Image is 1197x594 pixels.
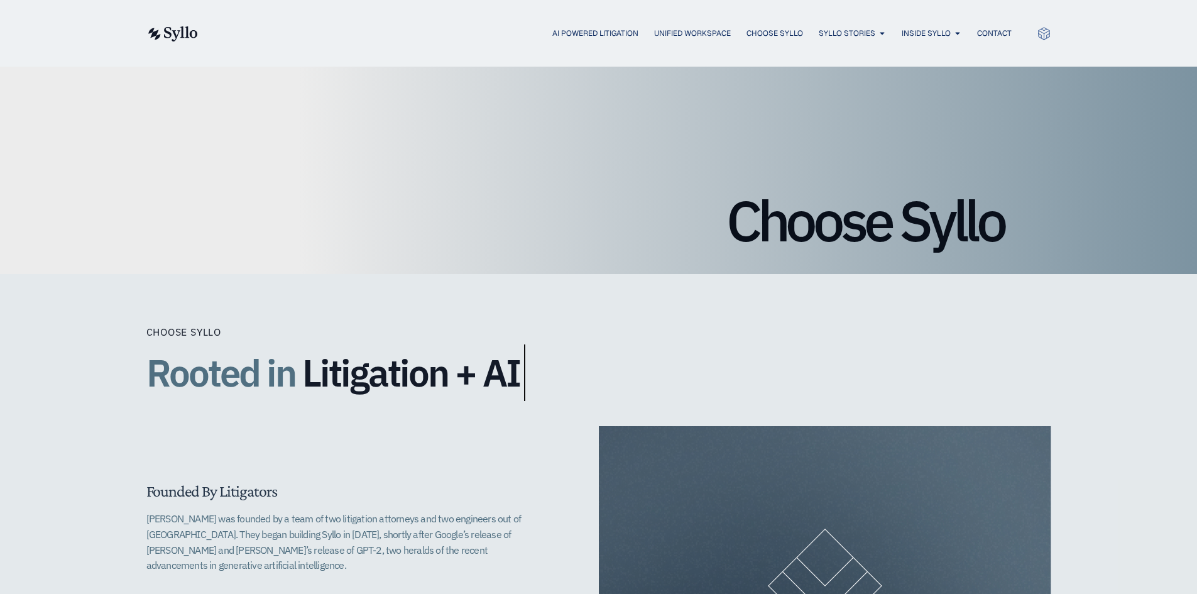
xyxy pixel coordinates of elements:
[194,192,1004,249] h1: Choose Syllo
[746,28,803,39] a: Choose Syllo
[902,28,951,39] a: Inside Syllo
[146,26,198,41] img: syllo
[552,28,638,39] a: AI Powered Litigation
[302,352,520,393] span: Litigation + AI
[146,482,277,500] span: Founded By Litigators
[819,28,875,39] a: Syllo Stories
[146,511,549,573] p: [PERSON_NAME] was founded by a team of two litigation attorneys and two engineers out of [GEOGRAP...
[223,28,1012,40] nav: Menu
[977,28,1012,39] a: Contact
[654,28,731,39] a: Unified Workspace
[146,344,295,401] span: Rooted in
[223,28,1012,40] div: Menu Toggle
[146,324,649,339] div: Choose Syllo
